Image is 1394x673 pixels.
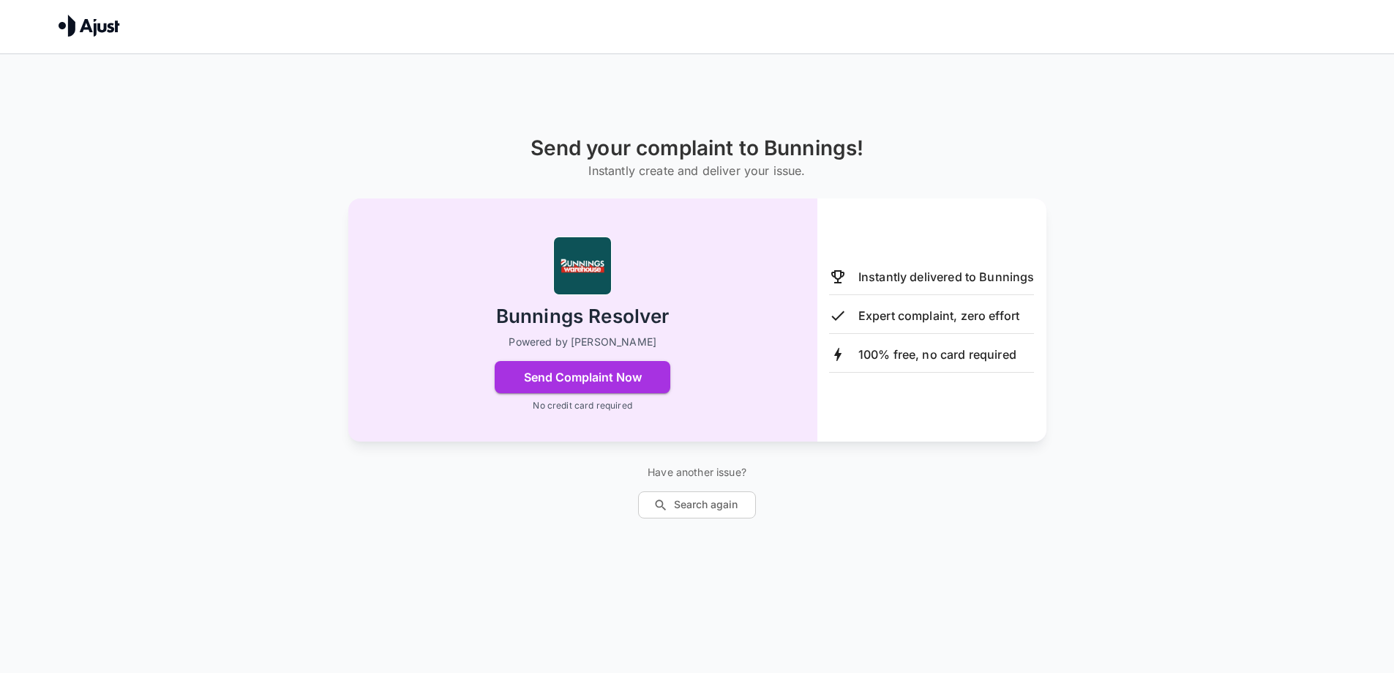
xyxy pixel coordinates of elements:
[858,268,1035,286] p: Instantly delivered to Bunnings
[638,491,756,518] button: Search again
[531,136,864,160] h1: Send your complaint to Bunnings!
[59,15,120,37] img: Ajust
[496,304,670,330] h2: Bunnings Resolver
[531,160,864,181] h6: Instantly create and deliver your issue.
[858,307,1019,324] p: Expert complaint, zero effort
[858,346,1016,363] p: 100% free, no card required
[509,335,656,349] p: Powered by [PERSON_NAME]
[533,399,632,412] p: No credit card required
[638,465,756,480] p: Have another issue?
[553,237,612,295] img: Bunnings
[495,361,670,393] button: Send Complaint Now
